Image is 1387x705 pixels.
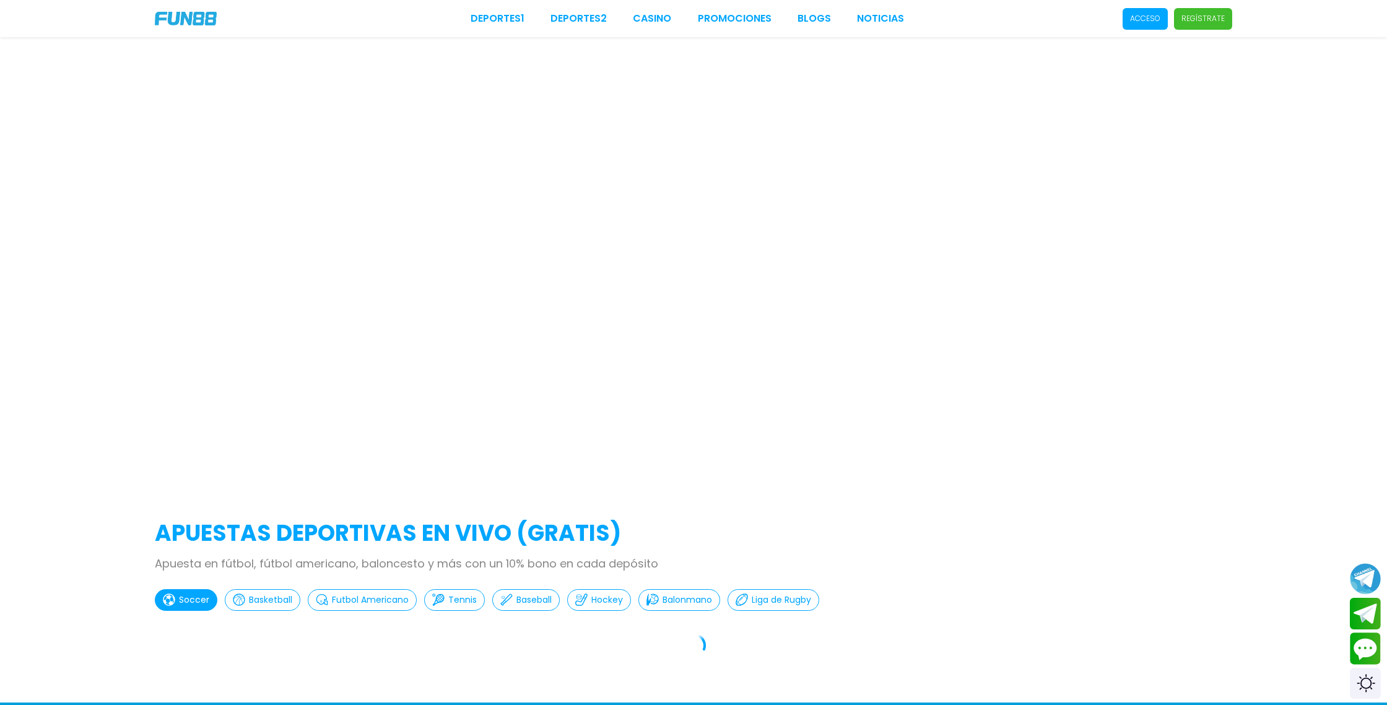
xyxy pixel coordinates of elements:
[155,12,217,25] img: Company Logo
[1350,563,1381,595] button: Join telegram channel
[591,593,623,606] p: Hockey
[1350,633,1381,665] button: Contact customer service
[448,593,477,606] p: Tennis
[155,589,217,611] button: Soccer
[179,593,209,606] p: Soccer
[492,589,560,611] button: Baseball
[516,593,552,606] p: Baseball
[550,11,607,26] a: Deportes2
[155,517,1232,550] h2: APUESTAS DEPORTIVAS EN VIVO (gratis)
[1350,598,1381,630] button: Join telegram
[155,555,1232,572] p: Apuesta en fútbol, fútbol americano, baloncesto y más con un 10% bono en cada depósito
[857,11,904,26] a: NOTICIAS
[728,589,819,611] button: Liga de Rugby
[308,589,417,611] button: Futbol Americano
[1350,668,1381,699] div: Switch theme
[1181,13,1225,24] p: Regístrate
[633,11,671,26] a: CASINO
[332,593,409,606] p: Futbol Americano
[663,593,712,606] p: Balonmano
[1130,13,1160,24] p: Acceso
[638,589,720,611] button: Balonmano
[798,11,831,26] a: BLOGS
[698,11,772,26] a: Promociones
[424,589,485,611] button: Tennis
[471,11,524,26] a: Deportes1
[567,589,631,611] button: Hockey
[225,589,300,611] button: Basketball
[752,593,811,606] p: Liga de Rugby
[249,593,292,606] p: Basketball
